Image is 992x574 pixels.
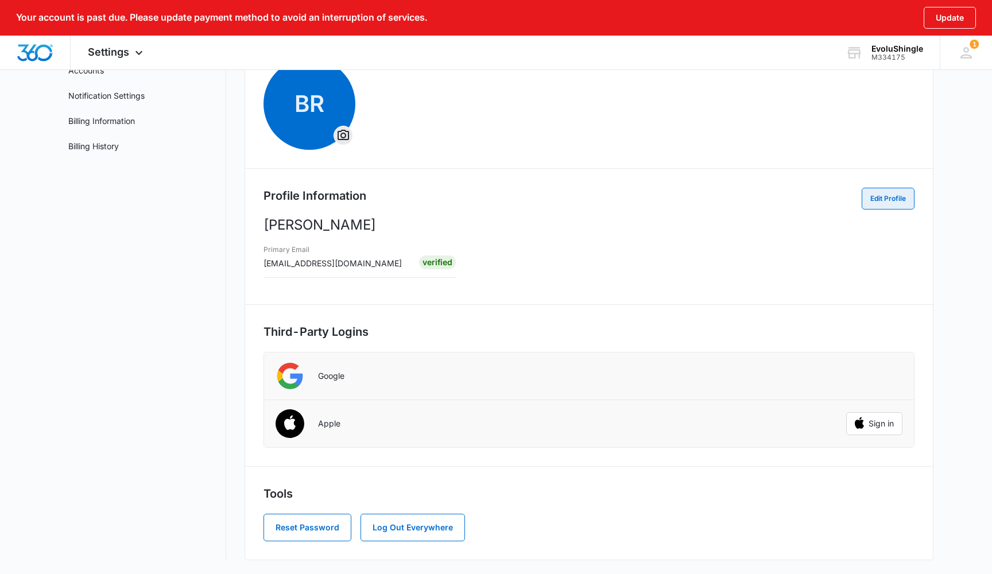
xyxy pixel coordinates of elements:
[263,187,366,204] h2: Profile Information
[871,53,923,61] div: account id
[71,36,163,69] div: Settings
[924,7,976,29] button: Update
[361,514,465,541] button: Log Out Everywhere
[263,245,402,255] h3: Primary Email
[268,403,311,446] img: Apple
[276,362,304,390] img: Google
[846,363,902,389] div: Sign in with Google. Opens in new tab
[846,412,902,435] button: Sign in
[840,363,908,389] iframe: Sign in with Google Button
[318,371,344,381] p: Google
[862,188,914,210] button: Edit Profile
[263,58,355,150] span: BR
[940,36,992,69] div: notifications count
[263,485,914,502] h2: Tools
[68,64,104,76] a: Accounts
[68,90,145,102] a: Notification Settings
[263,215,914,235] p: [PERSON_NAME]
[68,140,119,152] a: Billing History
[263,323,914,340] h2: Third-Party Logins
[88,46,129,58] span: Settings
[16,12,427,23] p: Your account is past due. Please update payment method to avoid an interruption of services.
[318,418,340,429] p: Apple
[334,126,352,145] button: Overflow Menu
[970,40,979,49] div: notifications count
[68,115,135,127] a: Billing Information
[871,44,923,53] div: account name
[970,40,979,49] span: 1
[263,514,351,541] button: Reset Password
[263,58,355,150] span: BROverflow Menu
[263,258,402,268] span: [EMAIL_ADDRESS][DOMAIN_NAME]
[419,255,456,269] div: Verified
